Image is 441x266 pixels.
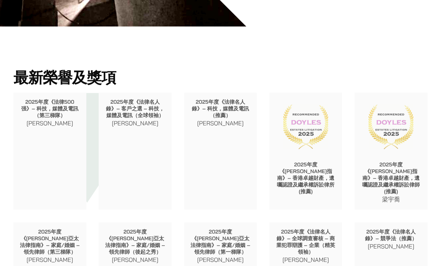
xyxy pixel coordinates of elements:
[105,119,166,128] p: [PERSON_NAME]
[105,98,166,119] p: 2025年度《法律名人錄》– 客戶之選 – 科技，媒體及電訊（全球領袖）
[361,195,422,204] p: 梁宇喬
[19,228,80,255] p: 2025年度《[PERSON_NAME]亞太法律指南》– 家庭/婚姻 – 領先律師（第三梯隊）
[275,255,336,264] p: [PERSON_NAME]
[105,255,166,264] p: [PERSON_NAME]
[361,242,422,251] p: [PERSON_NAME]
[275,228,336,255] p: 2025年度《法律名人錄》– 全球調查審核 – 商業犯罪辯護 – 企業（精英領袖）
[13,69,428,87] h2: 最新榮譽及獎項
[190,255,251,264] p: [PERSON_NAME]
[19,98,80,119] p: 2025年度《法律500强》– 科技，媒體及電訊（第三梯隊）
[19,119,80,128] p: [PERSON_NAME]
[190,98,251,119] p: 2025年度《法律名人錄》– 科技，媒體及電訊（推薦）
[190,119,251,128] p: [PERSON_NAME]
[275,161,336,195] p: 2025年度《[PERSON_NAME]指南》– 香港卓越財產，遺囑認證及繼承權訴訟律所 (推薦)
[190,228,251,255] p: 2025年度《[PERSON_NAME]亞太法律指南》– 家庭/婚姻 – 領先律師（第一梯隊）
[361,161,422,195] p: 2025年度《[PERSON_NAME]指南》– 香港卓越財產，遺囑認證及繼承權訴訟律師 (推薦)
[19,255,80,264] p: [PERSON_NAME]
[105,228,166,255] p: 2025年度《[PERSON_NAME]亞太法律指南》– 家庭/婚姻 – 領先律師（後起之秀）
[361,228,422,242] p: 2025年度《法律名人錄》– 競爭法（推薦）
